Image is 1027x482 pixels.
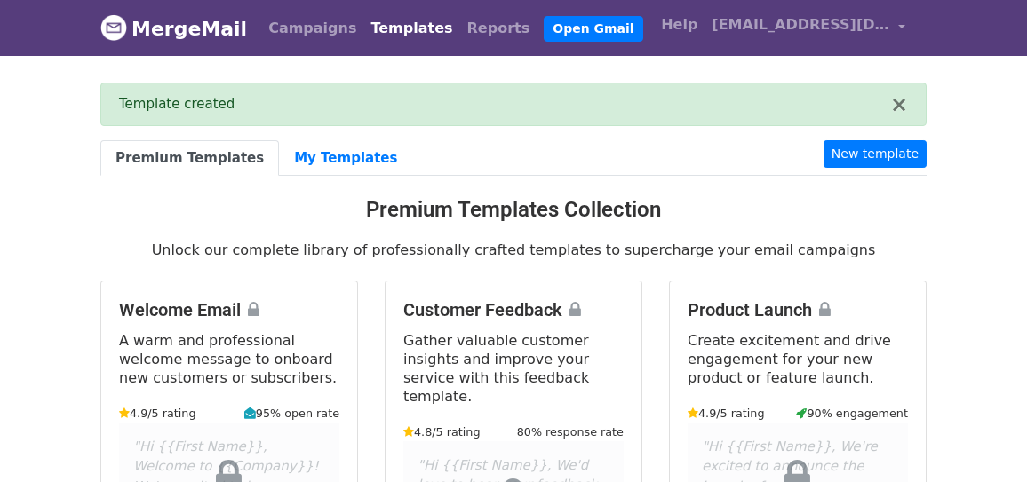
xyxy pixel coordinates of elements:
small: 4.9/5 rating [688,405,765,422]
iframe: Chat Widget [938,397,1027,482]
p: Create excitement and drive engagement for your new product or feature launch. [688,331,908,387]
a: MergeMail [100,10,247,47]
div: 聊天小组件 [938,397,1027,482]
h3: Premium Templates Collection [100,197,927,223]
small: 4.8/5 rating [403,423,481,440]
a: Open Gmail [544,16,642,42]
small: 90% engagement [796,405,908,422]
h4: Welcome Email [119,299,339,320]
a: New template [824,140,927,168]
img: MergeMail logo [100,14,127,41]
a: Premium Templates [100,140,279,177]
span: [EMAIL_ADDRESS][DOMAIN_NAME] [712,14,889,36]
div: Template created [119,94,890,115]
a: Reports [460,11,537,46]
h4: Product Launch [688,299,908,320]
a: [EMAIL_ADDRESS][DOMAIN_NAME] [705,7,912,49]
a: Help [654,7,705,43]
button: × [890,94,908,115]
a: Campaigns [261,11,363,46]
p: Unlock our complete library of professionally crafted templates to supercharge your email campaigns [100,241,927,259]
small: 95% open rate [244,405,339,422]
small: 4.9/5 rating [119,405,196,422]
p: Gather valuable customer insights and improve your service with this feedback template. [403,331,624,406]
h4: Customer Feedback [403,299,624,320]
a: Templates [363,11,459,46]
small: 80% response rate [517,423,624,440]
a: My Templates [279,140,412,177]
p: A warm and professional welcome message to onboard new customers or subscribers. [119,331,339,387]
